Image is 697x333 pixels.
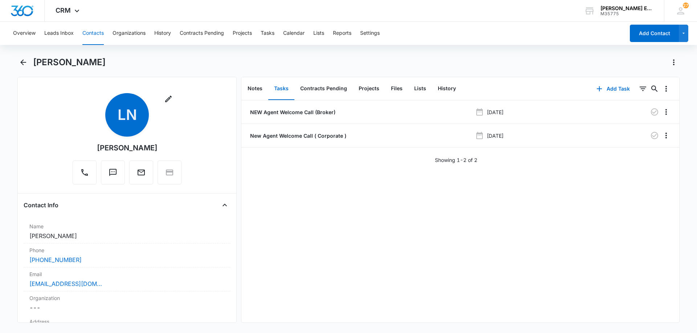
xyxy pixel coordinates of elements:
[408,78,432,100] button: Lists
[129,172,153,178] a: Email
[668,57,680,68] button: Actions
[435,156,477,164] p: Showing 1-2 of 2
[105,93,149,137] span: LN
[24,220,231,243] div: Name[PERSON_NAME]
[73,172,97,178] a: Call
[333,22,351,45] button: Reports
[73,161,97,184] button: Call
[219,199,231,211] button: Close
[17,57,29,68] button: Back
[630,25,679,42] button: Add Contact
[180,22,224,45] button: Contracts Pending
[683,3,689,8] div: notifications count
[29,303,225,312] dd: ---
[283,22,305,45] button: Calendar
[154,22,171,45] button: History
[353,78,385,100] button: Projects
[56,7,71,14] span: CRM
[24,267,231,291] div: Email[EMAIL_ADDRESS][DOMAIN_NAME]
[294,78,353,100] button: Contracts Pending
[113,22,146,45] button: Organizations
[24,201,58,209] h4: Contact Info
[249,108,335,116] a: NEW Agent Welcome Call (Broker)
[637,83,649,95] button: Filters
[600,11,653,16] div: account id
[233,22,252,45] button: Projects
[29,279,102,288] a: [EMAIL_ADDRESS][DOMAIN_NAME]
[13,22,36,45] button: Overview
[660,83,672,95] button: Overflow Menu
[29,270,225,278] label: Email
[24,291,231,315] div: Organization---
[432,78,462,100] button: History
[268,78,294,100] button: Tasks
[589,80,637,97] button: Add Task
[487,132,504,140] p: [DATE]
[29,232,225,240] dd: [PERSON_NAME]
[101,161,125,184] button: Text
[649,83,660,95] button: Search...
[487,108,504,116] p: [DATE]
[600,5,653,11] div: account name
[101,172,125,178] a: Text
[29,246,225,254] label: Phone
[242,78,268,100] button: Notes
[129,161,153,184] button: Email
[660,106,672,118] button: Overflow Menu
[33,57,106,68] h1: [PERSON_NAME]
[29,294,225,302] label: Organization
[313,22,324,45] button: Lists
[44,22,74,45] button: Leads Inbox
[29,222,225,230] label: Name
[97,142,158,153] div: [PERSON_NAME]
[82,22,104,45] button: Contacts
[385,78,408,100] button: Files
[29,318,225,325] label: Address
[24,243,231,267] div: Phone[PHONE_NUMBER]
[660,130,672,141] button: Overflow Menu
[683,3,689,8] span: 27
[360,22,380,45] button: Settings
[29,255,82,264] a: [PHONE_NUMBER]
[249,132,346,140] a: New Agent Welcome Call ( Corporate )
[261,22,274,45] button: Tasks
